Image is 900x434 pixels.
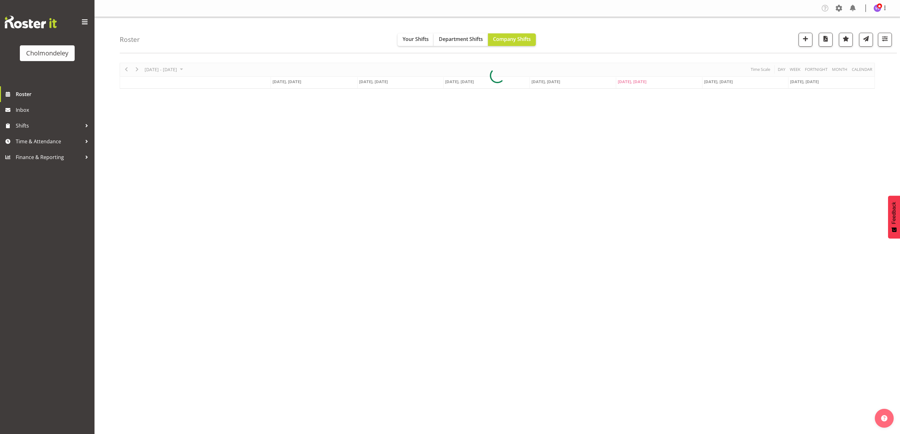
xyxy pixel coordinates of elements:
[874,4,881,12] img: victoria-spackman5507.jpg
[439,36,483,43] span: Department Shifts
[5,16,57,28] img: Rosterit website logo
[799,33,812,47] button: Add a new shift
[16,89,91,99] span: Roster
[434,33,488,46] button: Department Shifts
[120,36,140,43] h4: Roster
[26,49,68,58] div: Cholmondeley
[488,33,536,46] button: Company Shifts
[493,36,531,43] span: Company Shifts
[859,33,873,47] button: Send a list of all shifts for the selected filtered period to all rostered employees.
[16,152,82,162] span: Finance & Reporting
[16,105,91,115] span: Inbox
[403,36,429,43] span: Your Shifts
[398,33,434,46] button: Your Shifts
[16,121,82,130] span: Shifts
[819,33,833,47] button: Download a PDF of the roster according to the set date range.
[888,196,900,238] button: Feedback - Show survey
[881,415,887,421] img: help-xxl-2.png
[839,33,853,47] button: Highlight an important date within the roster.
[878,33,892,47] button: Filter Shifts
[16,137,82,146] span: Time & Attendance
[891,202,897,224] span: Feedback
